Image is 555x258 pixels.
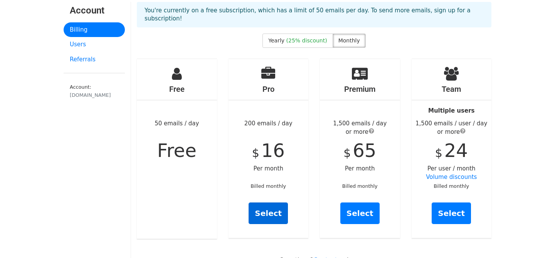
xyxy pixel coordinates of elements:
a: Referrals [64,52,125,67]
div: [DOMAIN_NAME] [70,91,119,99]
div: 1,500 emails / day or more [320,119,400,137]
p: You're currently on a free subscription, which has a limit of 50 emails per day. To send more ema... [145,7,484,23]
h4: Free [137,84,217,94]
small: Billed monthly [434,183,469,189]
span: 65 [353,140,376,161]
h3: Account [70,5,119,16]
span: Monthly [338,37,360,44]
span: $ [252,146,259,160]
div: Per month [320,59,400,238]
span: Free [157,140,197,161]
h4: Team [412,84,492,94]
strong: Multiple users [428,107,474,114]
div: 1,500 emails / user / day or more [412,119,492,137]
span: Yearly [268,37,284,44]
span: $ [435,146,442,160]
a: Select [249,202,288,224]
span: 24 [444,140,468,161]
div: Per user / month [412,59,492,238]
h4: Premium [320,84,400,94]
a: Select [432,202,471,224]
span: (25% discount) [286,37,327,44]
a: Select [340,202,380,224]
a: Users [64,37,125,52]
span: $ [343,146,351,160]
small: Billed monthly [342,183,378,189]
div: 50 emails / day [137,59,217,239]
span: 16 [261,140,285,161]
a: Volume discounts [426,174,477,180]
a: Billing [64,22,125,37]
small: Billed monthly [251,183,286,189]
h4: Pro [229,84,309,94]
small: Account: [70,84,119,99]
div: 200 emails / day Per month [229,59,309,238]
